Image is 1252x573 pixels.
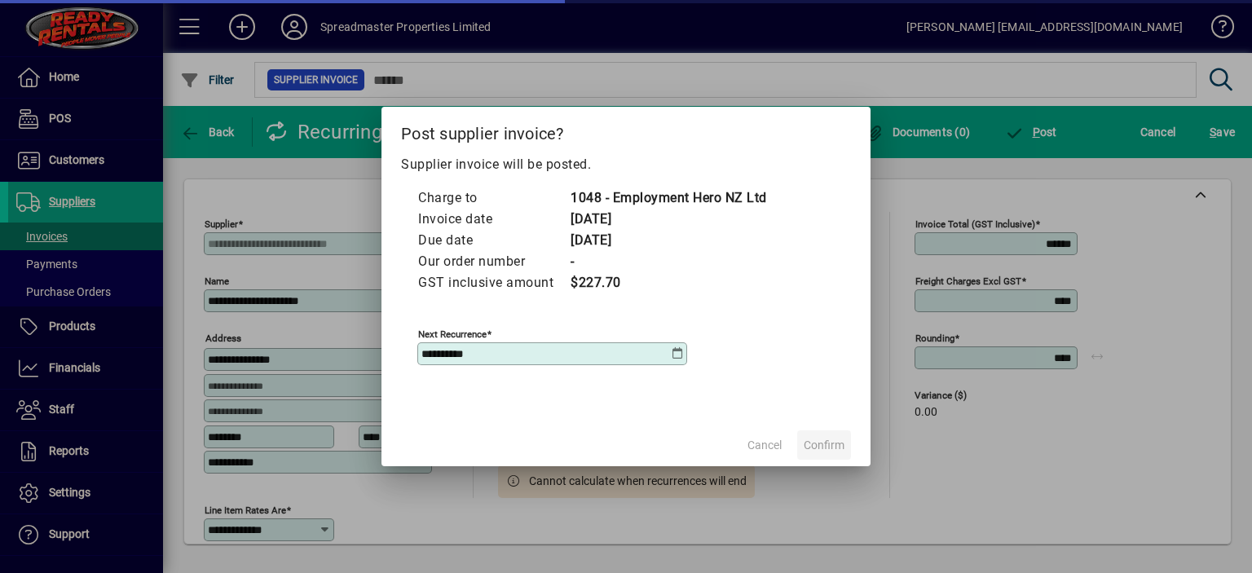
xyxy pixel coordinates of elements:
[570,251,767,272] td: -
[417,230,570,251] td: Due date
[417,272,570,293] td: GST inclusive amount
[417,251,570,272] td: Our order number
[570,230,767,251] td: [DATE]
[418,328,487,340] mat-label: Next recurrence
[381,107,871,154] h2: Post supplier invoice?
[401,155,851,174] p: Supplier invoice will be posted.
[570,187,767,209] td: 1048 - Employment Hero NZ Ltd
[417,209,570,230] td: Invoice date
[570,272,767,293] td: $227.70
[570,209,767,230] td: [DATE]
[417,187,570,209] td: Charge to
